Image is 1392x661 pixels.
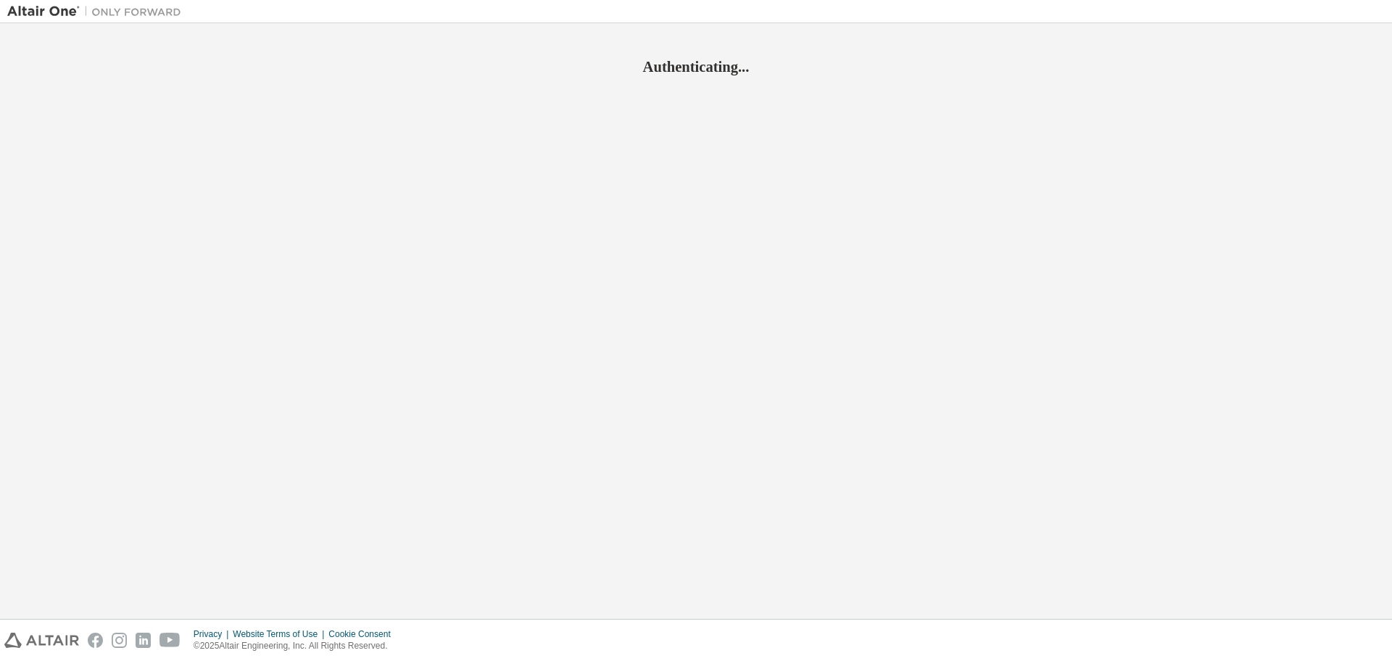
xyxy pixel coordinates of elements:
img: altair_logo.svg [4,633,79,648]
img: linkedin.svg [136,633,151,648]
img: facebook.svg [88,633,103,648]
h2: Authenticating... [7,57,1385,76]
img: instagram.svg [112,633,127,648]
img: youtube.svg [159,633,181,648]
div: Privacy [194,628,236,640]
img: Altair One [7,4,188,19]
div: Cookie Consent [343,628,418,640]
p: © 2025 Altair Engineering, Inc. All Rights Reserved. [194,640,418,652]
div: Website Terms of Use [236,628,343,640]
